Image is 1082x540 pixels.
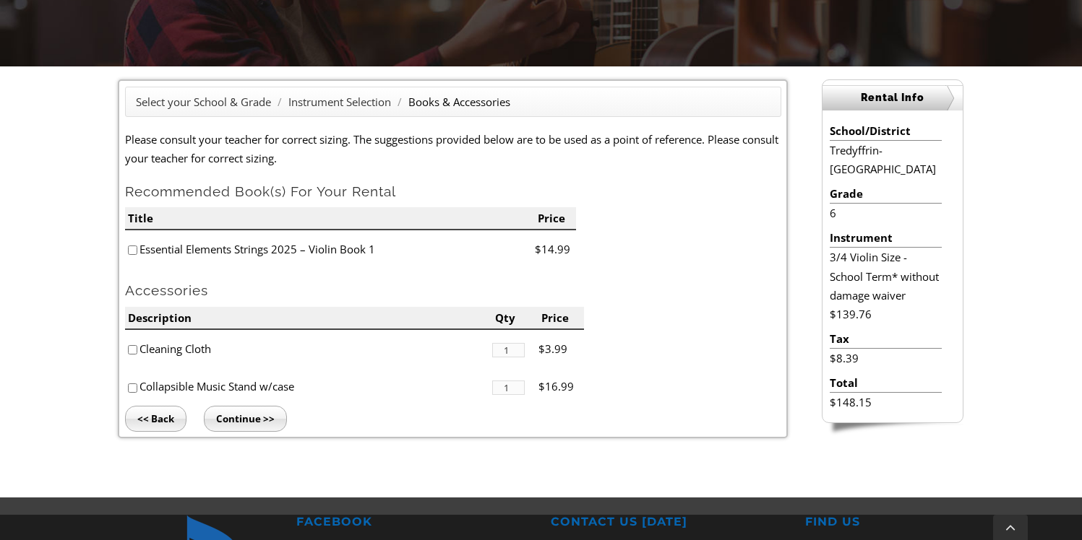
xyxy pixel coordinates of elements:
[538,307,585,330] li: Price
[805,515,1039,530] h2: FIND US
[830,349,942,367] li: $8.39
[830,121,942,141] li: School/District
[296,515,531,530] h2: FACEBOOK
[125,367,492,406] li: Collapsible Music Stand w/case
[125,130,781,168] p: Please consult your teacher for correct sizing. The suggestions provided below are to be used as ...
[823,85,963,110] h2: Rental Info
[830,393,942,411] li: $148.15
[830,141,942,179] li: Tredyffrin-[GEOGRAPHIC_DATA]
[288,95,391,109] a: Instrument Selection
[830,373,942,393] li: Total
[125,406,186,432] input: << Back
[535,207,576,230] li: Price
[394,95,405,109] span: /
[830,228,942,248] li: Instrument
[551,515,785,530] h2: CONTACT US [DATE]
[125,307,492,330] li: Description
[830,329,942,349] li: Tax
[204,406,287,432] input: Continue >>
[136,95,271,109] a: Select your School & Grade
[125,230,535,269] li: Essential Elements Strings 2025 – Violin Book 1
[830,184,942,204] li: Grade
[830,248,942,323] li: 3/4 Violin Size - School Term* without damage waiver $139.76
[125,207,535,230] li: Title
[125,282,781,300] h2: Accessories
[538,330,585,368] li: $3.99
[822,423,963,436] img: sidebar-footer.png
[492,307,538,330] li: Qty
[408,92,510,111] li: Books & Accessories
[125,183,781,201] h2: Recommended Book(s) For Your Rental
[535,230,576,269] li: $14.99
[274,95,285,109] span: /
[125,330,492,368] li: Cleaning Cloth
[538,367,585,406] li: $16.99
[830,204,942,222] li: 6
